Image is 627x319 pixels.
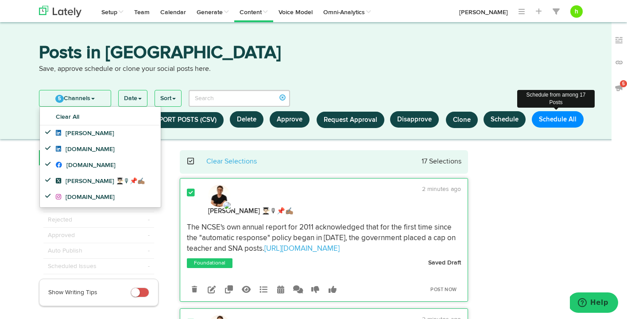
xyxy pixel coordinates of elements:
button: Schedule [484,111,526,128]
button: Delete [230,111,263,128]
button: Disapprove [390,111,439,128]
a: [URL][DOMAIN_NAME] [264,245,340,253]
span: [DOMAIN_NAME] [56,146,115,152]
img: twitter-x.svg [223,201,233,210]
span: The NCSE's own annual report for 2011 acknowledged that for the first time since the "automatic r... [187,224,457,253]
strong: [PERSON_NAME] 👨🏻‍🎓🎙📌✍🏽 [208,208,294,214]
span: [DOMAIN_NAME] [56,194,115,200]
span: Show Writing Tips [48,289,97,296]
a: Sort [155,90,181,106]
span: Clone [453,117,471,123]
button: Clone [446,112,478,128]
span: Auto Publish [48,246,82,255]
span: 5 [620,80,627,87]
span: [PERSON_NAME] [56,130,114,136]
a: Foundational [192,259,227,268]
time: 2 minutes ago [422,186,461,192]
span: Approved [48,231,75,240]
button: h [570,5,583,18]
a: 5Channels [39,90,111,106]
button: Schedule All [532,111,584,128]
button: Export Posts (CSV) [143,112,224,128]
span: Rejected [48,215,72,224]
img: keywords_off.svg [615,36,623,45]
p: Save, approve schedule or clone your social posts here. [39,64,588,74]
span: Scheduled Issues [48,262,97,271]
span: Request Approval [324,117,377,123]
img: 4mGyavIJ_normal.jpg [208,185,230,207]
span: [DOMAIN_NAME] [56,162,116,168]
span: - [148,262,150,271]
span: - [148,231,150,240]
button: Approve [270,111,310,128]
iframe: Opens a widget where you can find more information [570,292,618,315]
a: Post Now [426,284,461,296]
img: links_off.svg [615,58,623,67]
img: announcements_off.svg [615,83,623,92]
strong: Saved Draft [428,260,461,266]
h3: Posts in [GEOGRAPHIC_DATA] [39,44,588,64]
span: - [148,215,150,224]
button: Request Approval [317,112,384,128]
a: Date [119,90,147,106]
input: Search [189,90,290,107]
img: logo_lately_bg_light.svg [39,6,81,17]
span: 5 [55,95,64,103]
span: [PERSON_NAME] 👨🏻‍🎓🎙📌✍🏽 [56,178,145,184]
a: Clear All [40,109,161,125]
span: - [148,246,150,255]
a: Clear Selections [206,158,257,165]
div: Schedule from among 17 Posts [517,90,595,108]
small: 17 Selections [422,158,461,165]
